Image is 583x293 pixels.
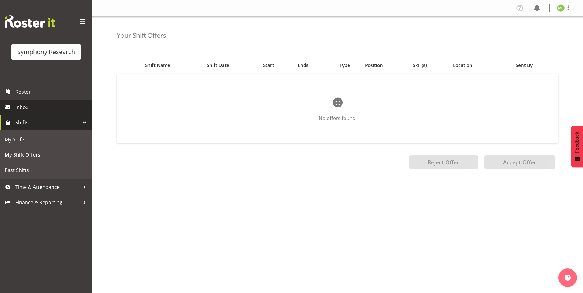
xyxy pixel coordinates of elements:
span: Position [365,62,383,69]
span: Past Shifts [5,166,88,175]
span: Reject Offer [428,158,459,166]
div: Symphony Research [17,47,75,57]
h4: Your Shift Offers [117,32,166,39]
span: Finance & Reporting [15,198,80,207]
a: Past Shifts [2,162,91,178]
span: Inbox [15,103,89,112]
span: Type [339,62,350,69]
img: help-xxl-2.png [565,275,571,281]
button: Feedback - Show survey [571,126,583,167]
span: Time & Attendance [15,182,80,192]
span: Skill(s) [413,62,427,69]
img: melissa-lategan11925.jpg [557,4,565,12]
span: Start [263,62,274,69]
a: My Shift Offers [2,147,91,162]
p: No offers found. [137,115,538,122]
span: Shift Date [207,62,229,69]
span: Accept Offer [503,158,536,166]
img: Rosterit website logo [5,15,55,28]
button: Reject Offer [409,155,478,169]
span: Shift Name [145,62,170,69]
span: My Shift Offers [5,150,88,159]
button: Accept Offer [484,155,555,169]
span: Feedback [574,132,580,153]
span: Location [453,62,472,69]
span: My Shifts [5,135,88,144]
span: Sent By [516,62,533,69]
span: Ends [298,62,308,69]
span: Shifts [15,118,80,127]
a: My Shifts [2,132,91,147]
span: Roster [15,87,89,96]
